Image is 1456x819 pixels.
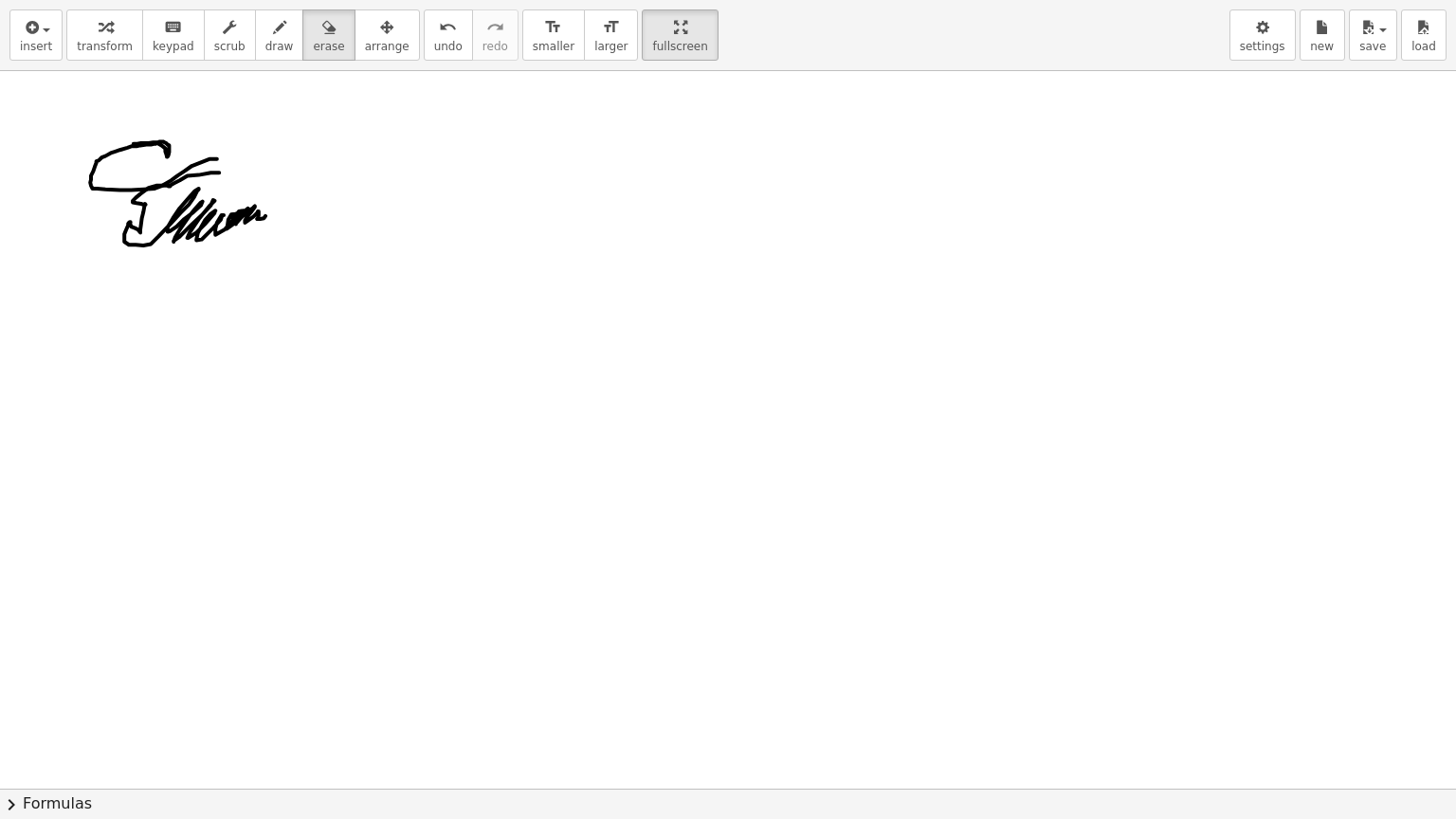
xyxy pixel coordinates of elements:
[533,40,574,53] span: smaller
[204,9,256,61] button: scrub
[153,40,194,53] span: keypad
[142,9,205,61] button: keyboardkeypad
[265,40,294,53] span: draw
[1411,40,1436,53] span: load
[424,9,473,61] button: undoundo
[472,9,519,61] button: redoredo
[302,9,355,61] button: erase
[365,40,409,53] span: arrange
[66,9,143,61] button: transform
[214,40,246,53] span: scrub
[482,40,508,53] span: redo
[1349,9,1397,61] button: save
[544,16,562,39] i: format_size
[355,9,420,61] button: arrange
[20,40,52,53] span: insert
[1359,40,1386,53] span: save
[1240,40,1285,53] span: settings
[434,40,463,53] span: undo
[652,40,707,53] span: fullscreen
[164,16,182,39] i: keyboard
[1310,40,1334,53] span: new
[255,9,304,61] button: draw
[486,16,504,39] i: redo
[642,9,718,61] button: fullscreen
[594,40,628,53] span: larger
[9,9,63,61] button: insert
[439,16,457,39] i: undo
[522,9,585,61] button: format_sizesmaller
[1229,9,1296,61] button: settings
[1300,9,1345,61] button: new
[1401,9,1447,61] button: load
[77,40,133,53] span: transform
[313,40,344,53] span: erase
[602,16,620,39] i: format_size
[584,9,638,61] button: format_sizelarger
